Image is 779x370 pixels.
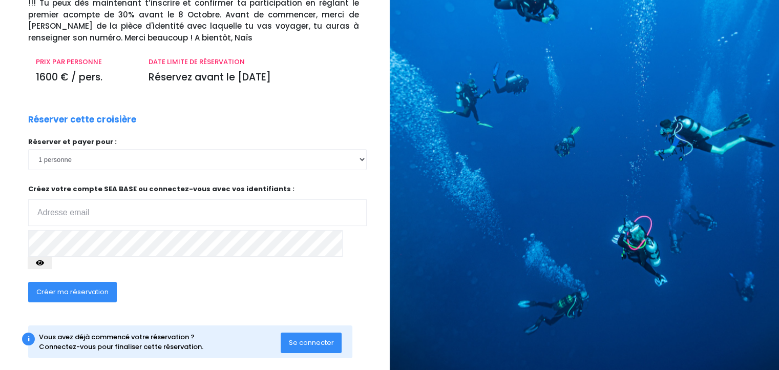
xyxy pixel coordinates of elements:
[281,333,342,353] button: Se connecter
[36,287,109,297] span: Créer ma réservation
[28,137,367,147] p: Réserver et payer pour :
[36,57,133,67] p: PRIX PAR PERSONNE
[28,184,367,227] p: Créez votre compte SEA BASE ou connectez-vous avec vos identifiants :
[22,333,35,345] div: i
[149,57,359,67] p: DATE LIMITE DE RÉSERVATION
[28,282,117,302] button: Créer ma réservation
[149,70,359,85] p: Réservez avant le [DATE]
[28,199,367,226] input: Adresse email
[281,338,342,346] a: Se connecter
[36,70,133,85] p: 1600 € / pers.
[289,338,334,347] span: Se connecter
[39,332,281,352] div: Vous avez déjà commencé votre réservation ? Connectez-vous pour finaliser cette réservation.
[28,113,136,127] p: Réserver cette croisière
